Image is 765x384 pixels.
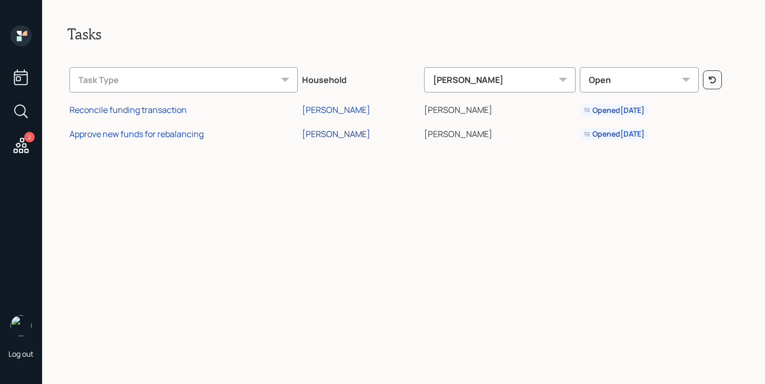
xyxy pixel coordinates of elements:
div: [PERSON_NAME] [302,104,370,116]
div: Task Type [69,67,298,92]
div: [PERSON_NAME] [302,128,370,140]
img: michael-russo-headshot.png [11,315,32,336]
h2: Tasks [67,25,740,43]
div: 2 [24,132,35,142]
div: Opened [DATE] [584,105,645,116]
th: Household [300,60,422,97]
div: [PERSON_NAME] [424,67,576,92]
td: [PERSON_NAME] [422,120,578,144]
div: Opened [DATE] [584,129,645,139]
div: Log out [8,349,34,359]
div: Reconcile funding transaction [69,104,187,116]
div: Open [580,67,699,92]
div: Approve new funds for rebalancing [69,128,204,140]
td: [PERSON_NAME] [422,97,578,121]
